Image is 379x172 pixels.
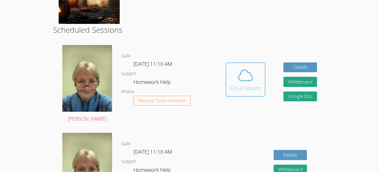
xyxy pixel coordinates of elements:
[121,140,131,148] dt: Date
[226,62,265,97] button: Cloud Room
[274,150,307,160] a: Details
[53,24,326,36] h2: Scheduled Sessions
[62,45,112,112] img: avatar.png
[133,78,172,88] dd: Homework Help
[283,77,317,87] button: Whiteboard
[230,84,261,92] div: Cloud Room
[133,96,191,106] button: Request Tutor Number
[283,92,317,102] a: Google Doc
[62,45,112,123] a: [PERSON_NAME]
[121,52,131,60] dt: Date
[121,158,136,166] dt: Subject
[138,98,186,103] span: Request Tutor Number
[283,62,317,73] a: Details
[133,148,172,155] span: [DATE] 11:10 AM
[133,60,172,67] span: [DATE] 11:10 AM
[121,88,134,96] dt: Phone
[121,70,136,78] dt: Subject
